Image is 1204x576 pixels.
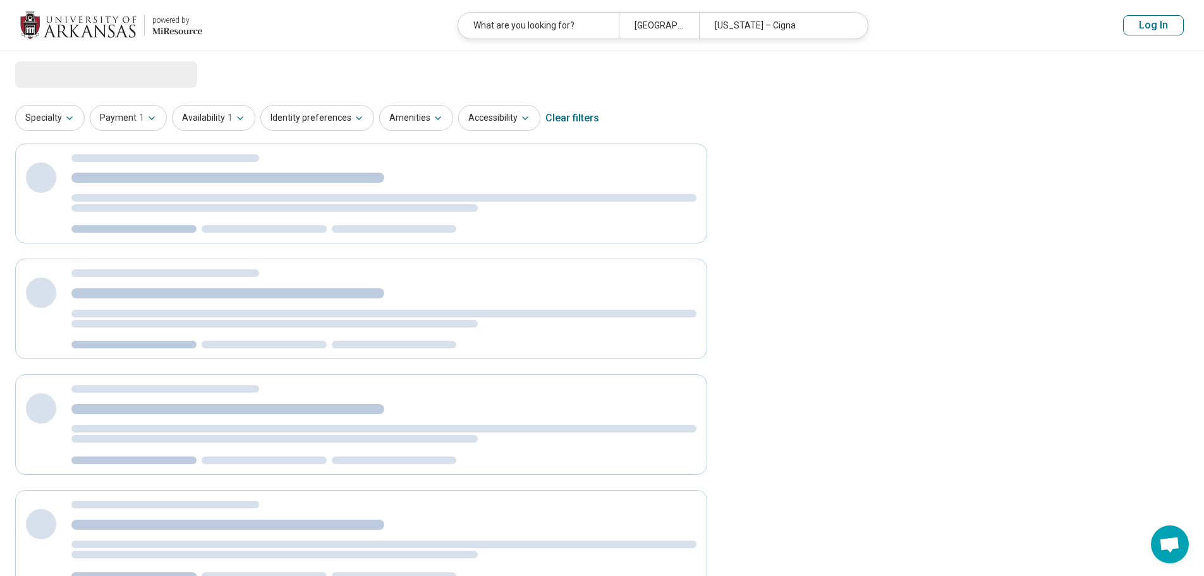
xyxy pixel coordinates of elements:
[20,10,137,40] img: University of Arkansas
[172,105,255,131] button: Availability1
[152,15,202,26] div: powered by
[15,61,121,87] span: Loading...
[619,13,699,39] div: [GEOGRAPHIC_DATA], [GEOGRAPHIC_DATA]
[1123,15,1184,35] button: Log In
[139,111,144,125] span: 1
[20,10,202,40] a: University of Arkansaspowered by
[699,13,860,39] div: [US_STATE] – Cigna
[458,13,619,39] div: What are you looking for?
[458,105,540,131] button: Accessibility
[90,105,167,131] button: Payment1
[228,111,233,125] span: 1
[545,103,599,133] div: Clear filters
[15,105,85,131] button: Specialty
[1151,525,1189,563] div: Open chat
[379,105,453,131] button: Amenities
[260,105,374,131] button: Identity preferences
